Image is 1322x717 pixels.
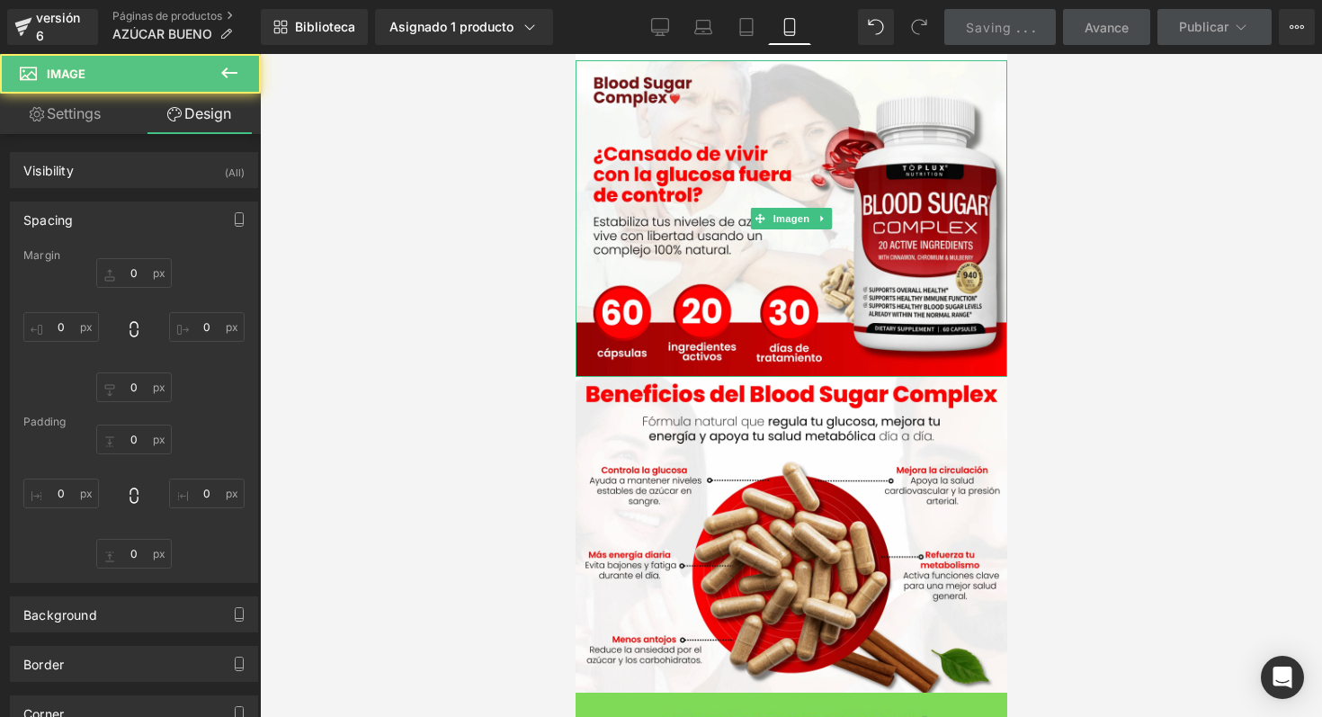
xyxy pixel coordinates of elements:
span: Saving [966,20,1012,35]
div: (All) [225,153,245,183]
div: Padding [23,416,245,428]
font: Biblioteca [295,19,355,34]
a: Móvil [768,9,811,45]
input: 0 [169,479,245,508]
a: Páginas de productos [112,9,261,23]
a: Nueva Biblioteca [261,9,368,45]
button: Publicar [1157,9,1272,45]
span: Image [47,67,85,81]
a: Tableta [725,9,768,45]
span: . [1016,20,1020,35]
input: 0 [169,312,245,342]
input: 0 [96,258,172,288]
a: De oficina [639,9,682,45]
a: Expandir / Contraer [237,154,256,175]
font: Imagen [198,158,235,170]
div: Margin [23,249,245,262]
a: Avance [1063,9,1150,45]
div: Abrir Intercom Messenger [1261,656,1304,699]
font: AZÚCAR BUENO [112,26,212,41]
input: 0 [23,312,99,342]
input: 0 [23,479,99,508]
font: Publicar [1179,19,1228,34]
a: Design [134,94,264,134]
input: 0 [96,372,172,402]
font: Asignado 1 producto [389,19,514,34]
button: Deshacer [858,9,894,45]
input: 0 [96,425,172,454]
font: Páginas de productos [112,9,222,22]
a: versión 6 [7,9,98,45]
div: Background [23,597,97,623]
button: Rehacer [901,9,937,45]
input: 0 [96,539,172,569]
a: Computadora portátil [682,9,725,45]
div: Visibility [23,153,74,178]
font: Avance [1085,20,1129,35]
button: Más [1279,9,1315,45]
font: versión 6 [36,10,80,43]
div: Border [23,647,64,672]
div: Spacing [23,202,73,228]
